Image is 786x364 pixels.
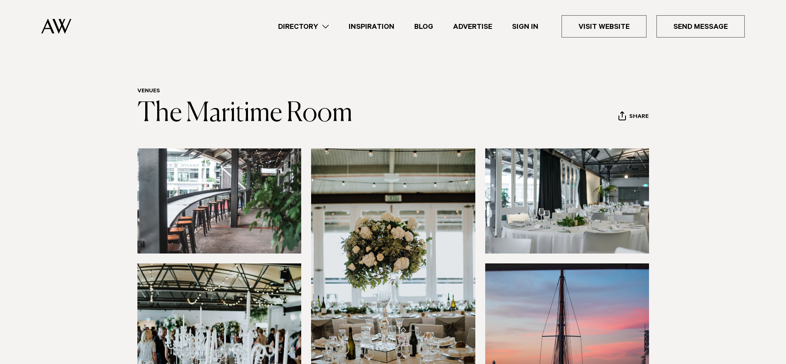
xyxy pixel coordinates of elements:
a: Venues [137,88,160,95]
a: Directory [268,21,339,32]
a: Blog [404,21,443,32]
a: Visit Website [562,15,647,38]
a: Inspiration [339,21,404,32]
button: Share [618,111,649,123]
a: The Maritime Room [137,101,352,127]
a: Advertise [443,21,502,32]
span: Share [629,113,649,121]
img: Auckland Weddings Logo [41,19,71,34]
a: Send Message [656,15,745,38]
a: Sign In [502,21,548,32]
img: The Maritime Room reception [485,148,649,254]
